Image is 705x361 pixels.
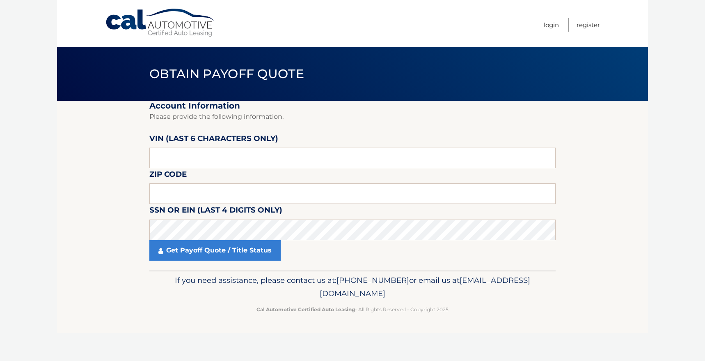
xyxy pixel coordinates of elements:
[149,204,282,219] label: SSN or EIN (last 4 digits only)
[544,18,559,32] a: Login
[336,275,409,285] span: [PHONE_NUMBER]
[149,132,278,148] label: VIN (last 6 characters only)
[149,111,556,123] p: Please provide the following information.
[149,66,304,81] span: Obtain Payoff Quote
[149,101,556,111] h2: Account Information
[577,18,600,32] a: Register
[105,8,216,37] a: Cal Automotive
[256,306,355,312] strong: Cal Automotive Certified Auto Leasing
[149,240,281,261] a: Get Payoff Quote / Title Status
[155,274,550,300] p: If you need assistance, please contact us at: or email us at
[149,168,187,183] label: Zip Code
[155,305,550,314] p: - All Rights Reserved - Copyright 2025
